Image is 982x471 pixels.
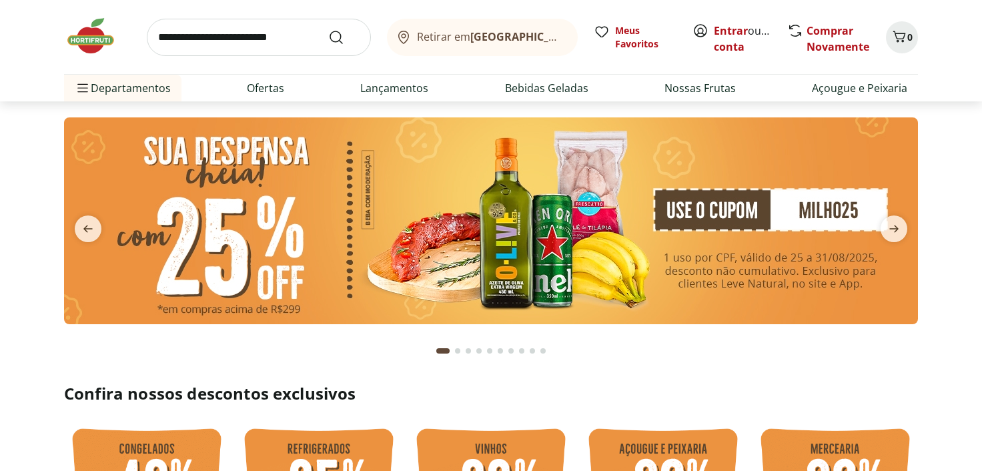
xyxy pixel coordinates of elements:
[247,80,284,96] a: Ofertas
[75,72,91,104] button: Menu
[147,19,371,56] input: search
[474,335,484,367] button: Go to page 4 from fs-carousel
[527,335,538,367] button: Go to page 9 from fs-carousel
[714,23,787,54] a: Criar conta
[505,80,588,96] a: Bebidas Geladas
[615,24,676,51] span: Meus Favoritos
[452,335,463,367] button: Go to page 2 from fs-carousel
[886,21,918,53] button: Carrinho
[470,29,695,44] b: [GEOGRAPHIC_DATA]/[GEOGRAPHIC_DATA]
[387,19,578,56] button: Retirar em[GEOGRAPHIC_DATA]/[GEOGRAPHIC_DATA]
[417,31,564,43] span: Retirar em
[714,23,748,38] a: Entrar
[907,31,913,43] span: 0
[812,80,907,96] a: Açougue e Peixaria
[64,117,918,324] img: cupom
[594,24,676,51] a: Meus Favoritos
[714,23,773,55] span: ou
[538,335,548,367] button: Go to page 10 from fs-carousel
[463,335,474,367] button: Go to page 3 from fs-carousel
[360,80,428,96] a: Lançamentos
[870,215,918,242] button: next
[506,335,516,367] button: Go to page 7 from fs-carousel
[64,383,918,404] h2: Confira nossos descontos exclusivos
[516,335,527,367] button: Go to page 8 from fs-carousel
[484,335,495,367] button: Go to page 5 from fs-carousel
[64,16,131,56] img: Hortifruti
[64,215,112,242] button: previous
[75,72,171,104] span: Departamentos
[495,335,506,367] button: Go to page 6 from fs-carousel
[807,23,869,54] a: Comprar Novamente
[328,29,360,45] button: Submit Search
[664,80,736,96] a: Nossas Frutas
[434,335,452,367] button: Current page from fs-carousel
